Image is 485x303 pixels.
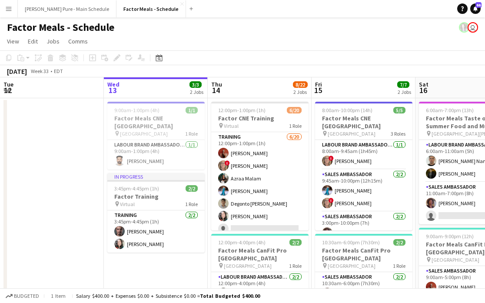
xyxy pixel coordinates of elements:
button: Factor Meals - Schedule [116,0,186,17]
span: 2/2 [393,239,405,246]
span: 9:00am-1:00pm (4h) [114,107,159,113]
div: EDT [54,68,63,74]
span: 3:45pm-4:45pm (1h) [114,185,159,192]
span: 7/7 [397,81,409,88]
span: 5/5 [393,107,405,113]
a: Edit [24,36,41,47]
app-card-role: Sales Ambassador2/29:45am-10:00pm (12h15m)[PERSON_NAME]![PERSON_NAME] [315,170,412,212]
app-job-card: 9:00am-1:00pm (4h)1/1Factor Meals CNE [GEOGRAPHIC_DATA] [GEOGRAPHIC_DATA]1 RoleLabour Brand Ambas... [107,102,205,170]
app-card-role: Labour Brand Ambassadors1/19:00am-1:00pm (4h)[PERSON_NAME] [107,140,205,170]
span: Tue [3,80,13,88]
span: 9:00am-9:00pm (12h) [426,233,474,240]
span: 6:00am-7:00pm (13h) [426,107,474,113]
app-card-role: Training2/23:45pm-4:45pm (1h)[PERSON_NAME][PERSON_NAME] [107,210,205,253]
h3: Factor Training [107,193,205,200]
button: Budgeted [4,291,40,301]
app-job-card: 8:00am-10:00pm (14h)5/5Factor Meals CNE [GEOGRAPHIC_DATA] [GEOGRAPHIC_DATA]3 RolesLabour Brand Am... [315,102,412,230]
span: 8/22 [293,81,308,88]
span: 1 Role [289,123,302,129]
span: 1 Role [393,263,405,269]
span: 6/20 [287,107,302,113]
span: 1 Role [289,263,302,269]
span: ! [329,156,334,161]
span: [GEOGRAPHIC_DATA] [120,130,168,137]
span: 3 Roles [391,130,405,137]
span: [GEOGRAPHIC_DATA] [328,263,375,269]
h3: Factor Meals CanFit Pro [GEOGRAPHIC_DATA] [211,246,309,262]
span: 16 [418,85,429,95]
span: 1 Role [185,201,198,207]
span: [GEOGRAPHIC_DATA] [328,130,375,137]
span: Jobs [47,37,60,45]
span: 2/2 [186,185,198,192]
div: In progress [107,173,205,180]
span: ! [225,160,230,166]
span: 1/1 [186,107,198,113]
span: Fri [315,80,322,88]
span: Week 33 [29,68,50,74]
button: [PERSON_NAME] Pure - Main Schedule [18,0,116,17]
h3: Factor Meals CNE [GEOGRAPHIC_DATA] [315,114,412,130]
div: [DATE] [7,67,27,76]
span: Wed [107,80,120,88]
div: 2 Jobs [293,89,307,95]
a: Jobs [43,36,63,47]
span: View [7,37,19,45]
span: Thu [211,80,222,88]
span: Sat [419,80,429,88]
span: Total Budgeted $400.00 [200,293,260,299]
app-job-card: In progress3:45pm-4:45pm (1h)2/2Factor Training Virtual1 RoleTraining2/23:45pm-4:45pm (1h)[PERSON... [107,173,205,253]
div: 2 Jobs [398,89,411,95]
div: Salary $400.00 + Expenses $0.00 + Subsistence $0.00 = [76,293,260,299]
span: 10:30am-6:00pm (7h30m) [322,239,380,246]
a: Comms [65,36,91,47]
span: 14 [210,85,222,95]
span: 2/2 [289,239,302,246]
a: View [3,36,23,47]
h3: Factor Meals CNE [GEOGRAPHIC_DATA] [107,114,205,130]
h1: Factor Meals - Schedule [7,21,114,34]
app-card-role: Sales Ambassador2/23:00pm-10:00pm (7h)[PERSON_NAME] [315,212,412,254]
span: 1 Role [185,130,198,137]
span: 15 [314,85,322,95]
span: [GEOGRAPHIC_DATA] [224,263,272,269]
a: 66 [470,3,481,14]
span: ! [329,198,334,203]
span: 12:00pm-4:00pm (4h) [218,239,266,246]
span: Edit [28,37,38,45]
span: 12:00pm-1:00pm (1h) [218,107,266,113]
span: [GEOGRAPHIC_DATA] [432,256,479,263]
app-card-role: Labour Brand Ambassadors1/18:00am-9:45am (1h45m)![PERSON_NAME] [315,140,412,170]
app-job-card: 12:00pm-1:00pm (1h)6/20Factor CNE Training Virtual1 RoleTraining6/2012:00pm-1:00pm (1h)[PERSON_NA... [211,102,309,230]
span: 3/3 [189,81,202,88]
h3: Factor Meals CanFit Pro [GEOGRAPHIC_DATA] [315,246,412,262]
span: 66 [475,2,482,8]
h3: Factor CNE Training [211,114,309,122]
span: Virtual [224,123,239,129]
span: Virtual [120,201,135,207]
app-user-avatar: Leticia Fayzano [468,22,478,33]
span: 13 [106,85,120,95]
span: 12 [2,85,13,95]
span: Comms [68,37,88,45]
div: 2 Jobs [190,89,203,95]
span: 1 item [48,293,69,299]
span: 8:00am-10:00pm (14h) [322,107,372,113]
app-user-avatar: Ashleigh Rains [459,22,469,33]
span: Budgeted [14,293,39,299]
